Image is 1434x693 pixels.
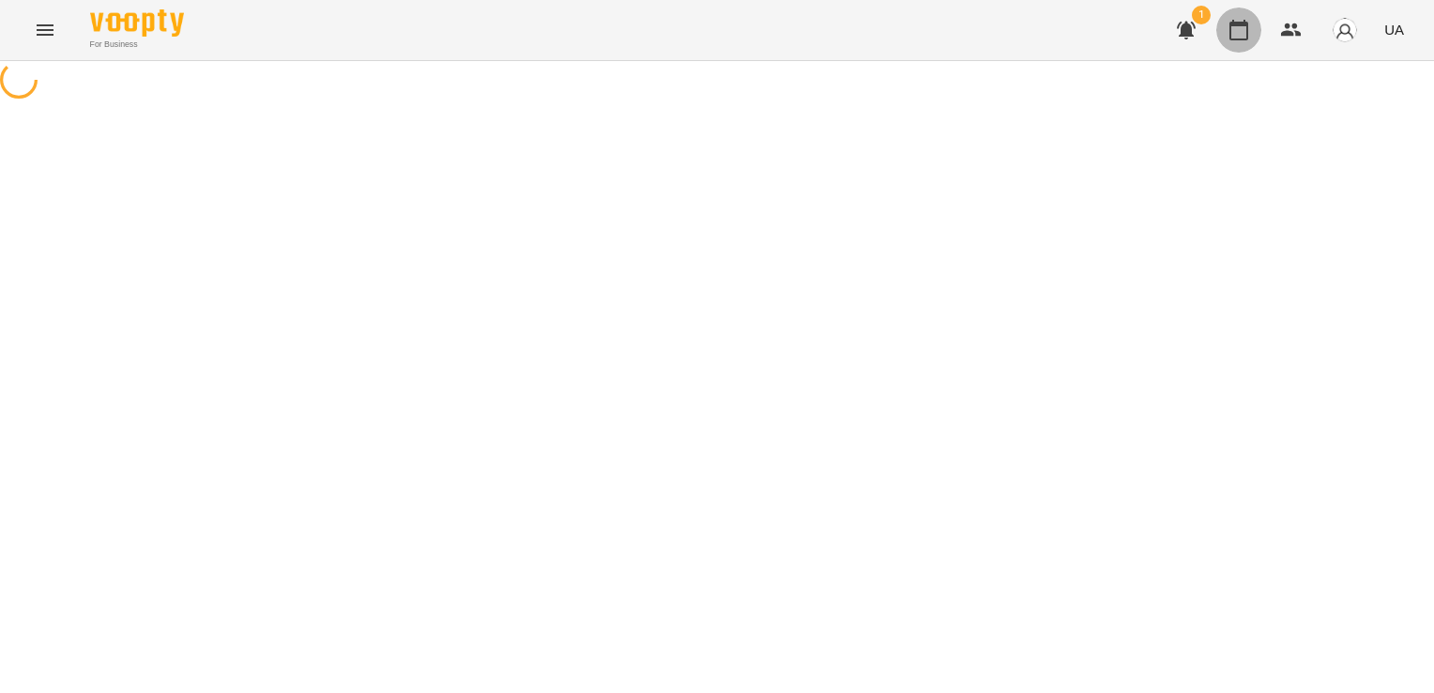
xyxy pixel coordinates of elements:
[1377,12,1411,47] button: UA
[1384,20,1404,39] span: UA
[90,9,184,37] img: Voopty Logo
[23,8,68,53] button: Menu
[1332,17,1358,43] img: avatar_s.png
[90,38,184,51] span: For Business
[1192,6,1211,24] span: 1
